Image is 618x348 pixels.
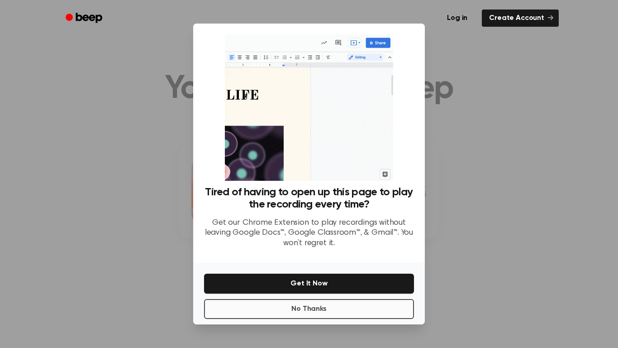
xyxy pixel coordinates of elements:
[482,10,559,27] a: Create Account
[438,8,476,29] a: Log in
[204,299,414,319] button: No Thanks
[225,34,393,181] img: Beep extension in action
[204,186,414,211] h3: Tired of having to open up this page to play the recording every time?
[204,274,414,294] button: Get It Now
[59,10,110,27] a: Beep
[204,218,414,249] p: Get our Chrome Extension to play recordings without leaving Google Docs™, Google Classroom™, & Gm...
